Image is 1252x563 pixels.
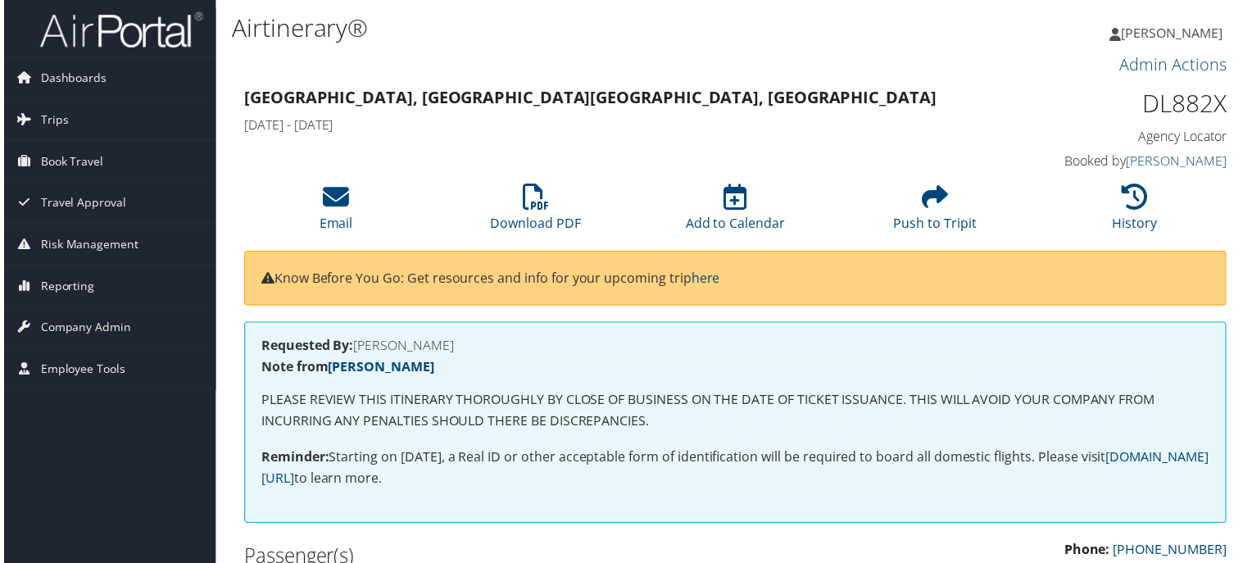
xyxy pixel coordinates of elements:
a: [PERSON_NAME] [326,360,433,378]
a: History [1115,194,1160,234]
h4: Agency Locator [1001,128,1230,146]
strong: Reminder: [259,451,327,469]
span: Dashboards [37,58,103,99]
p: PLEASE REVIEW THIS ITINERARY THOROUGHLY BY CLOSE OF BUSINESS ON THE DATE OF TICKET ISSUANCE. THIS... [259,392,1213,434]
h4: [DATE] - [DATE] [242,116,977,134]
a: Admin Actions [1123,54,1230,76]
span: Reporting [37,267,91,308]
a: [PERSON_NAME] [1113,8,1242,57]
strong: Phone: [1067,543,1113,561]
a: Email [317,194,351,234]
strong: [GEOGRAPHIC_DATA], [GEOGRAPHIC_DATA] [GEOGRAPHIC_DATA], [GEOGRAPHIC_DATA] [242,87,938,109]
a: here [692,270,720,288]
p: Know Before You Go: Get resources and info for your upcoming trip [259,270,1213,291]
span: Employee Tools [37,351,122,392]
h4: Booked by [1001,152,1230,170]
span: Company Admin [37,309,128,350]
span: Trips [37,100,65,141]
span: [PERSON_NAME] [1124,24,1226,42]
span: Risk Management [37,225,135,266]
h1: DL882X [1001,87,1230,121]
a: [PERSON_NAME] [1129,152,1230,170]
strong: Note from [259,360,433,378]
span: Travel Approval [37,184,123,225]
h1: Airtinerary® [229,11,905,45]
a: Push to Tripit [895,194,978,234]
h4: [PERSON_NAME] [259,341,1213,354]
a: [PHONE_NUMBER] [1116,543,1230,561]
img: airportal-logo.png [36,11,200,49]
strong: Requested By: [259,338,352,356]
a: Add to Calendar [686,194,786,234]
p: Starting on [DATE], a Real ID or other acceptable form of identification will be required to boar... [259,450,1213,492]
a: Download PDF [489,194,580,234]
a: [DOMAIN_NAME][URL] [259,451,1212,490]
span: Book Travel [37,142,100,183]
